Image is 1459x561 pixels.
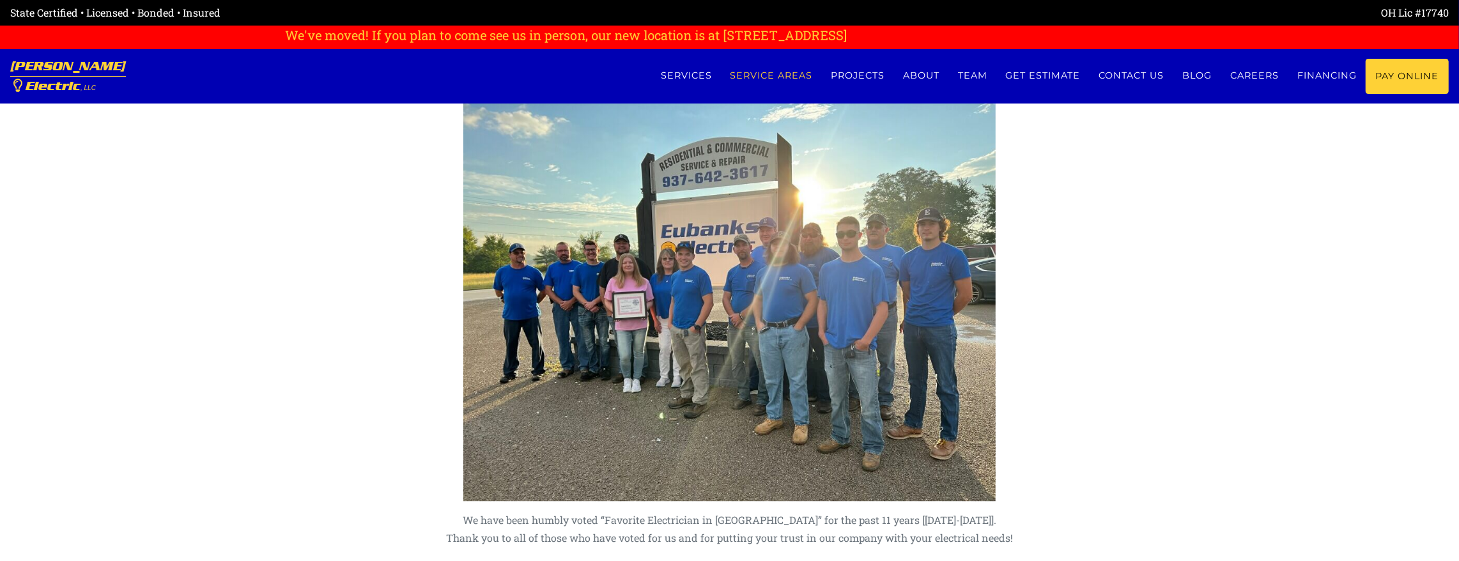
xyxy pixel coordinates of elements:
a: Services [651,59,721,93]
p: We have been humbly voted “Favorite Electrician in [GEOGRAPHIC_DATA]” for the past 11 years [[DAT... [375,511,1085,547]
img: eubanks-team.jpg [463,102,996,511]
a: Financing [1288,59,1366,93]
a: Projects [822,59,894,93]
a: Service Areas [721,59,822,93]
span: , LLC [81,84,96,91]
a: Contact us [1090,59,1173,93]
a: Pay Online [1366,59,1449,94]
a: [PERSON_NAME] Electric, LLC [10,49,126,104]
div: OH Lic #17740 [730,5,1449,20]
a: Blog [1173,59,1221,93]
a: About [894,59,949,93]
div: State Certified • Licensed • Bonded • Insured [10,5,730,20]
a: Team [949,59,997,93]
a: Careers [1221,59,1288,93]
a: Get estimate [996,59,1090,93]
